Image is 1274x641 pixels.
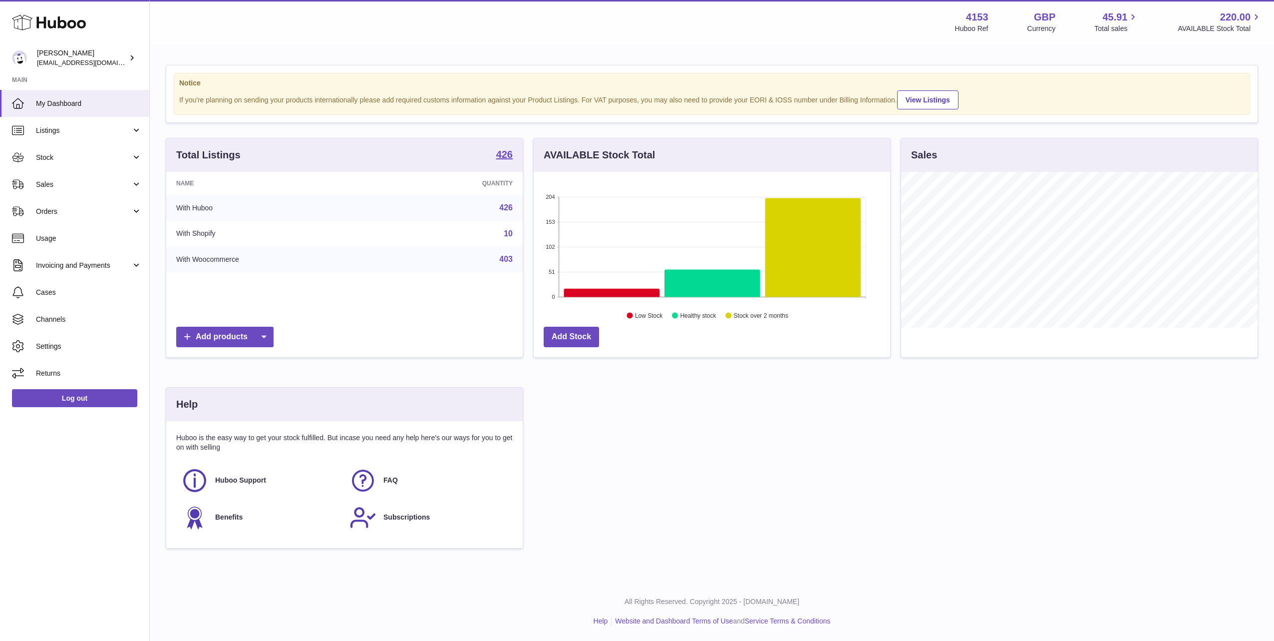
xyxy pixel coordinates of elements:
[36,207,131,216] span: Orders
[176,433,513,452] p: Huboo is the easy way to get your stock fulfilled. But incase you need any help here's our ways f...
[387,172,523,195] th: Quantity
[36,99,142,108] span: My Dashboard
[1094,10,1139,33] a: 45.91 Total sales
[955,24,988,33] div: Huboo Ref
[383,476,398,485] span: FAQ
[680,312,716,319] text: Healthy stock
[12,50,27,65] img: sales@kasefilters.com
[36,288,142,297] span: Cases
[166,246,387,272] td: With Woocommerce
[546,244,555,250] text: 102
[1178,24,1262,33] span: AVAILABLE Stock Total
[635,312,663,319] text: Low Stock
[158,597,1266,607] p: All Rights Reserved. Copyright 2025 - [DOMAIN_NAME]
[349,504,508,531] a: Subscriptions
[179,89,1245,109] div: If you're planning on sending your products internationally please add required customs informati...
[176,398,198,411] h3: Help
[36,261,131,270] span: Invoicing and Payments
[499,255,513,263] a: 403
[36,315,142,324] span: Channels
[36,234,142,243] span: Usage
[745,617,831,625] a: Service Terms & Conditions
[496,149,513,161] a: 426
[36,153,131,162] span: Stock
[37,58,147,66] span: [EMAIL_ADDRESS][DOMAIN_NAME]
[544,148,655,162] h3: AVAILABLE Stock Total
[349,467,508,494] a: FAQ
[544,327,599,347] a: Add Stock
[12,389,137,407] a: Log out
[176,148,241,162] h3: Total Listings
[615,617,733,625] a: Website and Dashboard Terms of Use
[215,476,266,485] span: Huboo Support
[612,617,830,626] li: and
[166,195,387,221] td: With Huboo
[383,513,430,522] span: Subscriptions
[549,269,555,275] text: 51
[911,148,937,162] h3: Sales
[966,10,988,24] strong: 4153
[1220,10,1251,24] span: 220.00
[496,149,513,159] strong: 426
[504,229,513,238] a: 10
[1034,10,1055,24] strong: GBP
[1178,10,1262,33] a: 220.00 AVAILABLE Stock Total
[734,312,788,319] text: Stock over 2 months
[1102,10,1127,24] span: 45.91
[1094,24,1139,33] span: Total sales
[36,126,131,135] span: Listings
[37,48,127,67] div: [PERSON_NAME]
[181,504,339,531] a: Benefits
[176,327,274,347] a: Add products
[499,203,513,212] a: 426
[594,617,608,625] a: Help
[215,513,243,522] span: Benefits
[546,219,555,225] text: 153
[36,342,142,351] span: Settings
[552,294,555,300] text: 0
[166,221,387,247] td: With Shopify
[546,194,555,200] text: 204
[36,369,142,378] span: Returns
[897,90,958,109] a: View Listings
[36,180,131,189] span: Sales
[181,467,339,494] a: Huboo Support
[1027,24,1056,33] div: Currency
[179,78,1245,88] strong: Notice
[166,172,387,195] th: Name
